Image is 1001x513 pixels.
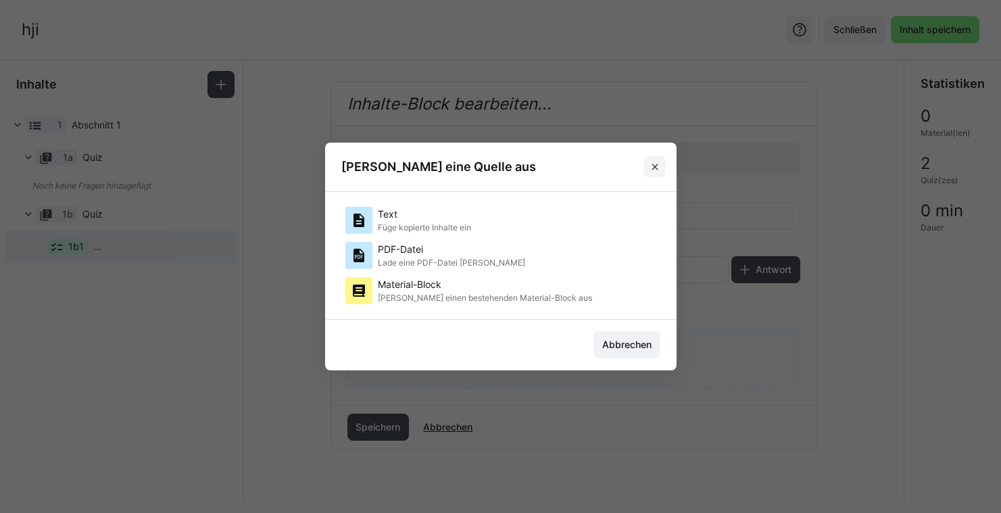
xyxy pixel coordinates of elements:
[341,159,536,174] h3: [PERSON_NAME] eine Quelle aus
[378,243,525,256] p: PDF-Datei
[378,222,471,233] p: Füge kopierte Inhalte ein
[378,207,471,221] p: Text
[600,338,654,351] span: Abbrechen
[378,293,592,303] p: [PERSON_NAME] einen bestehenden Material-Block aus
[378,258,525,268] p: Lade eine PDF-Datei [PERSON_NAME]
[378,278,592,291] p: Material-Block
[593,331,660,358] button: Abbrechen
